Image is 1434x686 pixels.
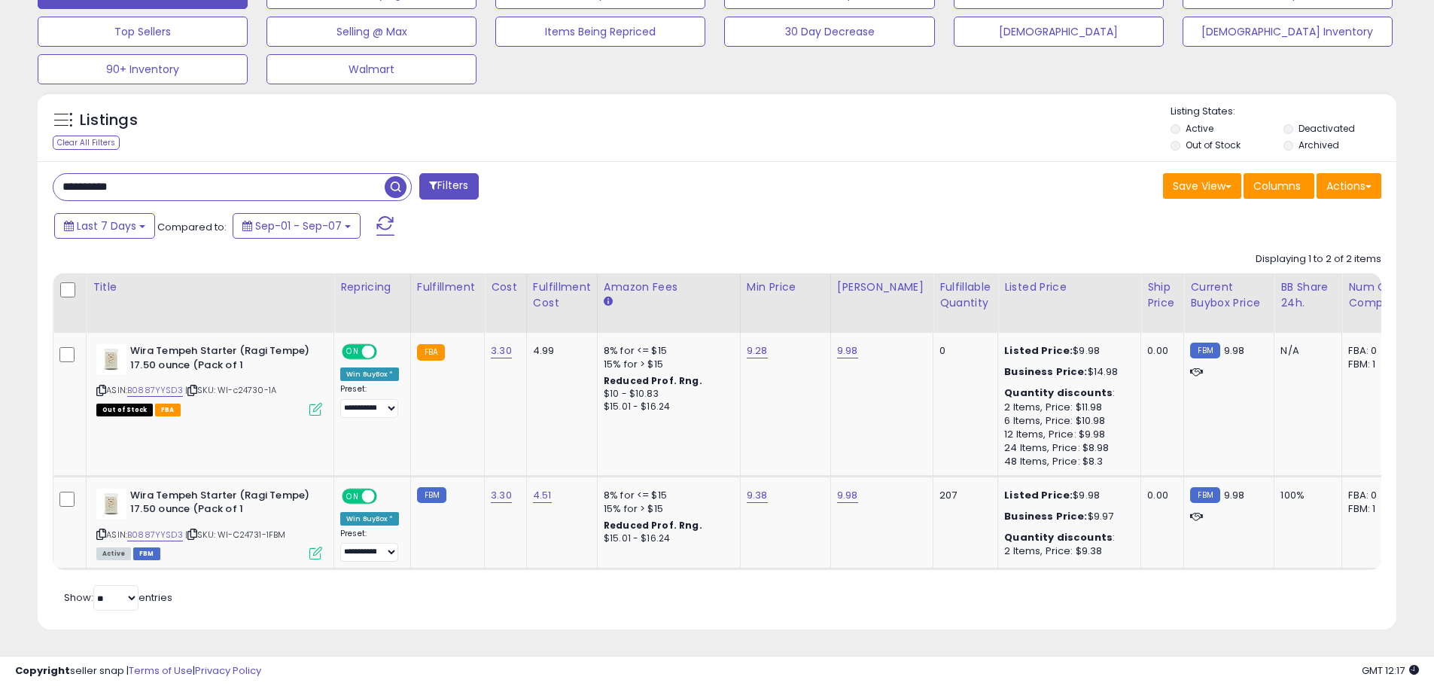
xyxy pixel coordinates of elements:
[1004,365,1129,379] div: $14.98
[1348,489,1398,502] div: FBA: 0
[533,279,591,311] div: Fulfillment Cost
[93,279,327,295] div: Title
[1280,279,1335,311] div: BB Share 24h.
[604,502,729,516] div: 15% for > $15
[747,279,824,295] div: Min Price
[1224,343,1245,358] span: 9.98
[130,489,313,520] b: Wira Tempeh Starter (Ragi Tempe) 17.50 ounce (Pack of 1
[1004,488,1073,502] b: Listed Price:
[1004,364,1087,379] b: Business Price:
[417,279,478,295] div: Fulfillment
[604,519,702,532] b: Reduced Prof. Rng.
[604,358,729,371] div: 15% for > $15
[1004,489,1129,502] div: $9.98
[38,54,248,84] button: 90+ Inventory
[419,173,478,200] button: Filters
[939,279,991,311] div: Fulfillable Quantity
[1004,544,1129,558] div: 2 Items, Price: $9.38
[375,489,399,502] span: OFF
[491,488,512,503] a: 3.30
[495,17,705,47] button: Items Being Repriced
[130,344,313,376] b: Wira Tempeh Starter (Ragi Tempe) 17.50 ounce (Pack of 1
[96,344,126,374] img: 31Vv1cAxX4L._SL40_.jpg
[340,367,399,381] div: Win BuyBox *
[185,384,276,396] span: | SKU: WI-c24730-1A
[1280,489,1330,502] div: 100%
[1190,279,1268,311] div: Current Buybox Price
[1190,487,1219,503] small: FBM
[54,213,155,239] button: Last 7 Days
[343,489,362,502] span: ON
[1163,173,1241,199] button: Save View
[747,343,768,358] a: 9.28
[266,54,476,84] button: Walmart
[1004,455,1129,468] div: 48 Items, Price: $8.3
[1190,343,1219,358] small: FBM
[185,529,286,541] span: | SKU: WI-C24731-1FBM
[533,344,586,358] div: 4.99
[604,279,734,295] div: Amazon Fees
[417,344,445,361] small: FBA
[724,17,934,47] button: 30 Day Decrease
[1147,344,1172,358] div: 0.00
[38,17,248,47] button: Top Sellers
[1004,531,1129,544] div: :
[1004,279,1134,295] div: Listed Price
[1004,509,1087,523] b: Business Price:
[1186,122,1213,135] label: Active
[1299,139,1339,151] label: Archived
[1004,386,1113,400] b: Quantity discounts
[1256,252,1381,267] div: Displaying 1 to 2 of 2 items
[533,488,552,503] a: 4.51
[604,489,729,502] div: 8% for <= $15
[1317,173,1381,199] button: Actions
[129,663,193,678] a: Terms of Use
[1004,441,1129,455] div: 24 Items, Price: $8.98
[604,295,613,309] small: Amazon Fees.
[747,488,768,503] a: 9.38
[1147,279,1177,311] div: Ship Price
[1004,344,1129,358] div: $9.98
[255,218,342,233] span: Sep-01 - Sep-07
[491,343,512,358] a: 3.30
[604,388,729,401] div: $10 - $10.83
[1348,279,1403,311] div: Num of Comp.
[837,343,858,358] a: 9.98
[1004,343,1073,358] b: Listed Price:
[1183,17,1393,47] button: [DEMOGRAPHIC_DATA] Inventory
[1004,510,1129,523] div: $9.97
[491,279,520,295] div: Cost
[939,344,986,358] div: 0
[96,404,153,416] span: All listings that are currently out of stock and unavailable for purchase on Amazon
[1004,386,1129,400] div: :
[1224,488,1245,502] span: 9.98
[127,529,183,541] a: B0887YYSD3
[1004,414,1129,428] div: 6 Items, Price: $10.98
[1004,428,1129,441] div: 12 Items, Price: $9.98
[604,532,729,545] div: $15.01 - $16.24
[127,384,183,397] a: B0887YYSD3
[837,279,927,295] div: [PERSON_NAME]
[96,547,131,560] span: All listings currently available for purchase on Amazon
[53,136,120,150] div: Clear All Filters
[155,404,181,416] span: FBA
[157,220,227,234] span: Compared to:
[96,489,322,559] div: ASIN:
[266,17,476,47] button: Selling @ Max
[1348,502,1398,516] div: FBM: 1
[340,279,404,295] div: Repricing
[954,17,1164,47] button: [DEMOGRAPHIC_DATA]
[343,346,362,358] span: ON
[1004,401,1129,414] div: 2 Items, Price: $11.98
[1299,122,1355,135] label: Deactivated
[340,529,399,563] div: Preset:
[1348,344,1398,358] div: FBA: 0
[604,344,729,358] div: 8% for <= $15
[233,213,361,239] button: Sep-01 - Sep-07
[77,218,136,233] span: Last 7 Days
[1004,530,1113,544] b: Quantity discounts
[939,489,986,502] div: 207
[15,663,70,678] strong: Copyright
[837,488,858,503] a: 9.98
[195,663,261,678] a: Privacy Policy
